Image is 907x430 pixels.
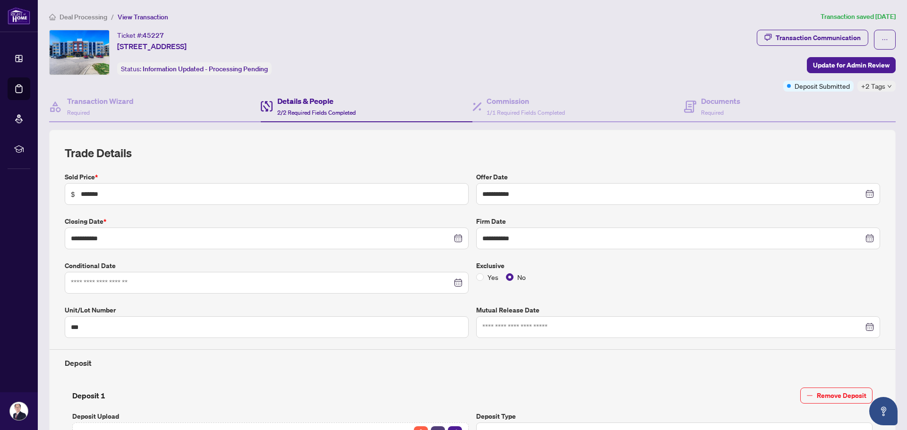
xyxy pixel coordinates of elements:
[65,261,469,271] label: Conditional Date
[49,14,56,20] span: home
[513,272,530,282] span: No
[72,411,469,422] label: Deposit Upload
[117,41,187,52] span: [STREET_ADDRESS]
[60,13,107,21] span: Deal Processing
[65,305,469,315] label: Unit/Lot Number
[71,189,75,199] span: $
[72,390,105,401] h4: Deposit 1
[65,216,469,227] label: Closing Date
[806,392,813,399] span: minus
[143,65,268,73] span: Information Updated - Processing Pending
[821,11,896,22] article: Transaction saved [DATE]
[487,109,565,116] span: 1/1 Required Fields Completed
[10,402,28,420] img: Profile Icon
[487,95,565,107] h4: Commission
[757,30,868,46] button: Transaction Communication
[881,36,888,43] span: ellipsis
[476,261,880,271] label: Exclusive
[67,109,90,116] span: Required
[869,397,898,425] button: Open asap
[484,272,502,282] span: Yes
[817,388,866,403] span: Remove Deposit
[795,81,850,91] span: Deposit Submitted
[476,216,880,227] label: Firm Date
[807,57,896,73] button: Update for Admin Review
[277,109,356,116] span: 2/2 Required Fields Completed
[476,172,880,182] label: Offer Date
[117,30,164,41] div: Ticket #:
[143,31,164,40] span: 45227
[117,62,272,75] div: Status:
[118,13,168,21] span: View Transaction
[8,7,30,25] img: logo
[277,95,356,107] h4: Details & People
[701,109,724,116] span: Required
[50,30,109,75] img: IMG-40745880_1.jpg
[701,95,740,107] h4: Documents
[861,81,885,92] span: +2 Tags
[476,411,873,422] label: Deposit Type
[65,172,469,182] label: Sold Price
[776,30,861,45] div: Transaction Communication
[67,95,134,107] h4: Transaction Wizard
[476,305,880,315] label: Mutual Release Date
[65,357,880,369] h4: Deposit
[111,11,114,22] li: /
[887,84,892,89] span: down
[65,145,880,160] h2: Trade Details
[813,58,890,73] span: Update for Admin Review
[800,388,873,404] button: Remove Deposit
